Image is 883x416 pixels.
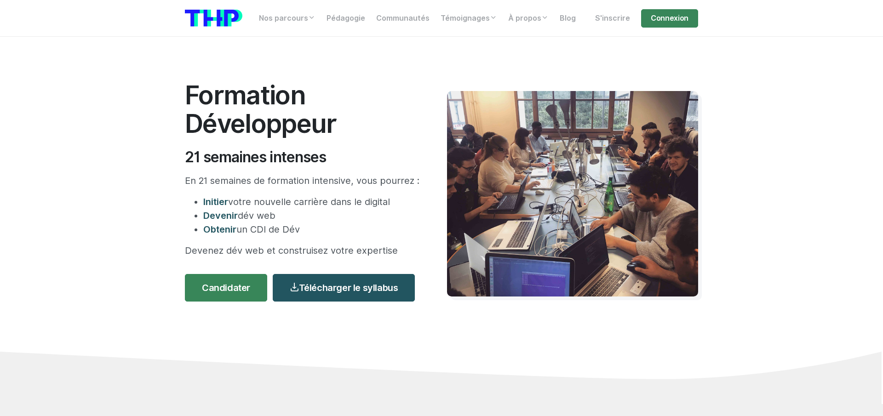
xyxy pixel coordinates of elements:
li: un CDI de Dév [203,222,419,236]
a: Blog [554,9,581,28]
h2: 21 semaines intenses [185,148,419,166]
span: Devenir [203,210,238,221]
a: Télécharger le syllabus [273,274,415,302]
p: En 21 semaines de formation intensive, vous pourrez : [185,174,419,188]
a: Témoignages [435,9,503,28]
a: Nos parcours [253,9,321,28]
p: Devenez dév web et construisez votre expertise [185,244,419,257]
img: Travail [447,91,698,296]
h1: Formation Développeur [185,81,419,137]
a: Communautés [371,9,435,28]
li: votre nouvelle carrière dans le digital [203,195,419,209]
a: À propos [503,9,554,28]
a: Connexion [641,9,698,28]
span: Obtenir [203,224,236,235]
img: logo [185,10,242,27]
a: S'inscrire [590,9,636,28]
a: Pédagogie [321,9,371,28]
span: Initier [203,196,228,207]
li: dév web [203,209,419,222]
a: Candidater [185,274,267,302]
